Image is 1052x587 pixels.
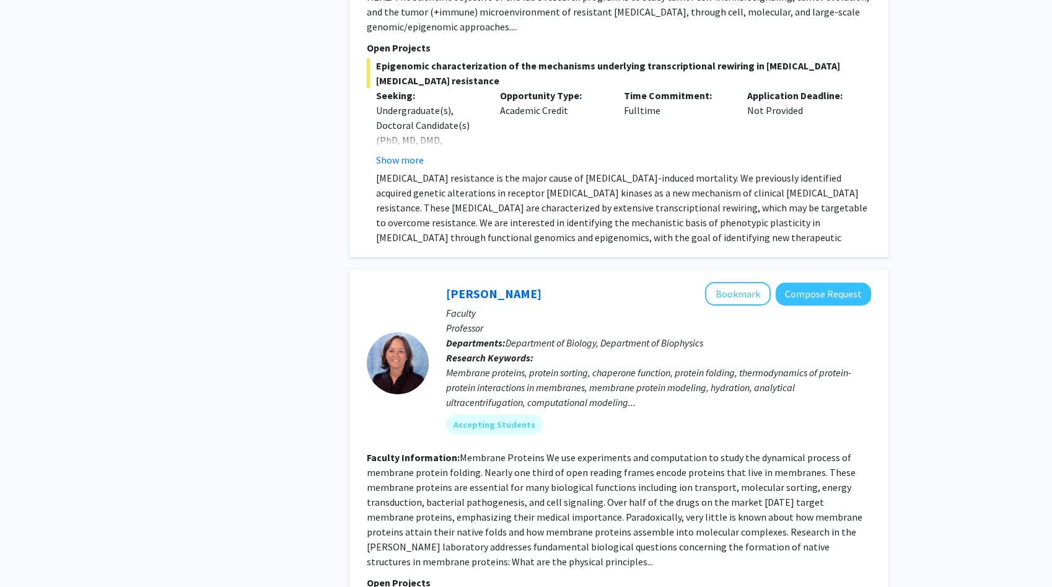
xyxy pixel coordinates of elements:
button: Show more [376,152,424,167]
p: Opportunity Type: [500,88,605,103]
button: Compose Request to Karen Fleming [776,283,871,306]
p: Professor [446,320,871,335]
p: Faculty [446,306,871,320]
iframe: Chat [9,531,53,578]
span: Department of Biology, Department of Biophysics [506,337,703,349]
p: Open Projects [367,40,871,55]
p: Seeking: [376,88,481,103]
div: Membrane proteins, protein sorting, chaperone function, protein folding, thermodynamics of protei... [446,365,871,410]
p: Time Commitment: [624,88,729,103]
p: Application Deadline: [747,88,853,103]
b: Faculty Information: [367,451,460,464]
b: Research Keywords: [446,351,533,364]
div: Academic Credit [491,88,615,167]
div: Undergraduate(s), Doctoral Candidate(s) (PhD, MD, DMD, PharmD, etc.), Postdoctoral Researcher(s) ... [376,103,481,237]
button: Add Karen Fleming to Bookmarks [705,282,771,306]
mat-chip: Accepting Students [446,415,543,435]
div: Not Provided [738,88,862,167]
b: Departments: [446,337,506,349]
div: Fulltime [615,88,739,167]
a: [PERSON_NAME] [446,286,541,301]
p: [MEDICAL_DATA] resistance is the major cause of [MEDICAL_DATA]-induced mortality. We previously i... [376,170,871,260]
fg-read-more: Membrane Proteins We use experiments and computation to study the dynamical process of membrane p... [367,451,862,568]
span: Epigenomic characterization of the mechanisms underlying transcriptional rewiring in [MEDICAL_DAT... [367,58,871,88]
